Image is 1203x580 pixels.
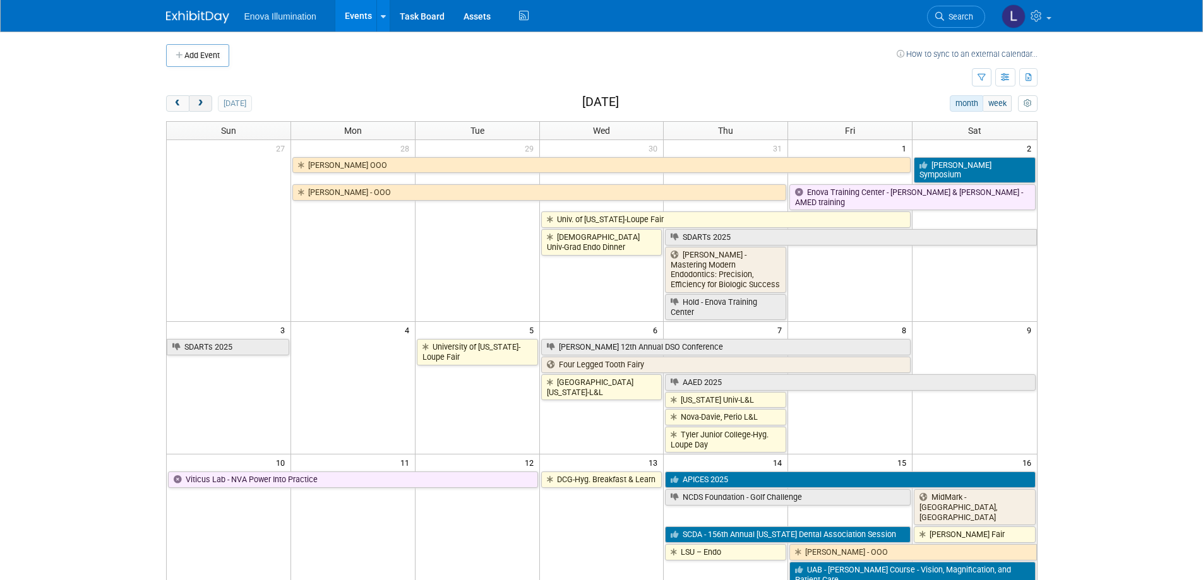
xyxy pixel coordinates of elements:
[1024,100,1032,108] i: Personalize Calendar
[189,95,212,112] button: next
[665,294,786,320] a: Hold - Enova Training Center
[166,95,189,112] button: prev
[665,489,911,506] a: NCDS Foundation - Golf Challenge
[1026,140,1037,156] span: 2
[772,454,787,470] span: 14
[647,454,663,470] span: 13
[167,339,289,355] a: SDARTs 2025
[776,322,787,338] span: 7
[950,95,983,112] button: month
[772,140,787,156] span: 31
[541,357,911,373] a: Four Legged Tooth Fairy
[524,140,539,156] span: 29
[665,374,1035,391] a: AAED 2025
[244,11,316,21] span: Enova Illumination
[218,95,251,112] button: [DATE]
[897,49,1038,59] a: How to sync to an external calendar...
[901,140,912,156] span: 1
[292,184,786,201] a: [PERSON_NAME] - OOO
[399,454,415,470] span: 11
[665,392,786,408] a: [US_STATE] Univ-L&L
[944,12,973,21] span: Search
[914,157,1035,183] a: [PERSON_NAME] Symposium
[665,229,1036,246] a: SDARTs 2025
[344,126,362,136] span: Mon
[914,489,1035,525] a: MidMark - [GEOGRAPHIC_DATA], [GEOGRAPHIC_DATA]
[665,247,786,293] a: [PERSON_NAME] - Mastering Modern Endodontics: Precision, Efficiency for Biologic Success
[896,454,912,470] span: 15
[665,526,911,543] a: SCDA - 156th Annual [US_STATE] Dental Association Session
[927,6,985,28] a: Search
[665,544,786,560] a: LSU – Endo
[541,211,911,228] a: Univ. of [US_STATE]-Loupe Fair
[718,126,733,136] span: Thu
[665,409,786,425] a: Nova-Davie, Perio L&L
[275,454,290,470] span: 10
[665,471,1035,488] a: APICES 2025
[275,140,290,156] span: 27
[1018,95,1037,112] button: myCustomButton
[789,544,1036,560] a: [PERSON_NAME] - OOO
[417,339,538,365] a: University of [US_STATE]-Loupe Fair
[541,374,662,400] a: [GEOGRAPHIC_DATA][US_STATE]-L&L
[292,157,911,174] a: [PERSON_NAME] OOO
[652,322,663,338] span: 6
[221,126,236,136] span: Sun
[582,95,619,109] h2: [DATE]
[914,526,1035,543] a: [PERSON_NAME] Fair
[528,322,539,338] span: 5
[1002,4,1026,28] img: Lucas Mlinarcik
[983,95,1012,112] button: week
[399,140,415,156] span: 28
[168,471,538,488] a: Viticus Lab - NVA Power Into Practice
[789,184,1035,210] a: Enova Training Center - [PERSON_NAME] & [PERSON_NAME] - AMED training
[541,339,911,355] a: [PERSON_NAME] 12th Annual DSO Conference
[404,322,415,338] span: 4
[279,322,290,338] span: 3
[647,140,663,156] span: 30
[845,126,855,136] span: Fri
[1026,322,1037,338] span: 9
[665,427,786,453] a: Tyler Junior College-Hyg. Loupe Day
[541,471,662,488] a: DCG-Hyg. Breakfast & Learn
[541,229,662,255] a: [DEMOGRAPHIC_DATA] Univ-Grad Endo Dinner
[1021,454,1037,470] span: 16
[470,126,484,136] span: Tue
[593,126,610,136] span: Wed
[524,454,539,470] span: 12
[166,44,229,67] button: Add Event
[968,126,981,136] span: Sat
[166,11,229,23] img: ExhibitDay
[901,322,912,338] span: 8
